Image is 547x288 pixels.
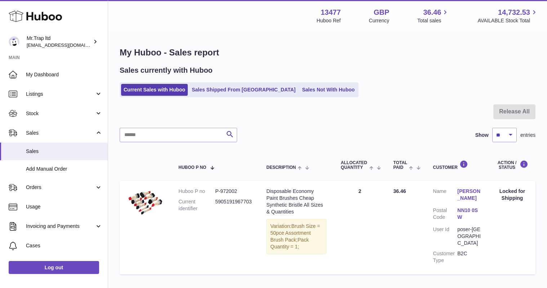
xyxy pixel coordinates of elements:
[374,8,389,17] strong: GBP
[26,148,102,155] span: Sales
[433,226,458,247] dt: User Id
[457,188,482,202] a: [PERSON_NAME]
[26,71,102,78] span: My Dashboard
[496,160,528,170] div: Action / Status
[433,188,458,203] dt: Name
[457,226,482,247] dd: poser-[GEOGRAPHIC_DATA]
[317,17,341,24] div: Huboo Ref
[393,188,406,194] span: 36.46
[393,161,408,170] span: Total paid
[26,184,95,191] span: Orders
[266,219,326,254] div: Variation:
[26,110,95,117] span: Stock
[417,17,449,24] span: Total sales
[178,198,215,212] dt: Current identifier
[433,250,458,264] dt: Customer Type
[127,188,163,217] img: $_57.JPG
[120,47,535,58] h1: My Huboo - Sales report
[457,207,482,221] a: NN10 0SW
[321,8,341,17] strong: 13477
[26,91,95,98] span: Listings
[27,42,106,48] span: [EMAIL_ADDRESS][DOMAIN_NAME]
[270,237,309,249] span: Pack Quantity = 1;
[178,188,215,195] dt: Huboo P no
[498,8,530,17] span: 14,732.53
[189,84,298,96] a: Sales Shipped From [GEOGRAPHIC_DATA]
[299,84,357,96] a: Sales Not With Huboo
[341,161,368,170] span: ALLOCATED Quantity
[9,261,99,274] a: Log out
[26,223,95,230] span: Invoicing and Payments
[26,166,102,172] span: Add Manual Order
[334,181,386,274] td: 2
[433,207,458,222] dt: Postal Code
[475,132,489,139] label: Show
[417,8,449,24] a: 36.46 Total sales
[369,17,390,24] div: Currency
[215,198,252,212] dd: 5905191967703
[496,188,528,202] div: Locked for Shipping
[423,8,441,17] span: 36.46
[520,132,535,139] span: entries
[433,160,482,170] div: Customer
[121,84,188,96] a: Current Sales with Huboo
[477,17,538,24] span: AVAILABLE Stock Total
[215,188,252,195] dd: P-972002
[266,188,326,215] div: Disposable Economy Paint Brushes Cheap Synthetic Bristle All Sizes & Quantities
[178,165,206,170] span: Huboo P no
[26,242,102,249] span: Cases
[477,8,538,24] a: 14,732.53 AVAILABLE Stock Total
[120,66,213,75] h2: Sales currently with Huboo
[26,130,95,136] span: Sales
[9,36,19,47] img: office@grabacz.eu
[27,35,92,49] div: Mr.Trap ltd
[26,203,102,210] span: Usage
[270,223,320,243] span: Brush Size = 50pce Assortment Brush Pack;
[457,250,482,264] dd: B2C
[266,165,296,170] span: Description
